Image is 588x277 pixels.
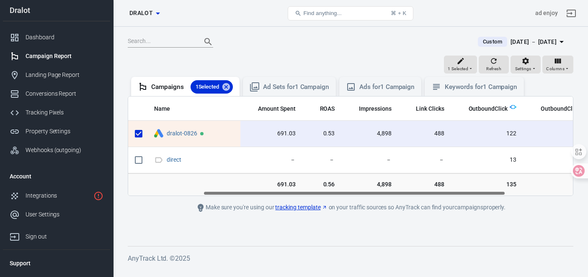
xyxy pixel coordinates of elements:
div: Keywords for 1 Campaign [445,83,517,91]
div: Ads for 1 Campaign [359,83,415,91]
span: 0.53 [309,130,335,138]
div: Tracking Pixels [26,108,103,117]
a: Conversions Report [3,84,110,103]
img: Logo [510,104,516,110]
a: Dashboard [3,28,110,47]
span: Name [154,105,181,113]
div: Google Ads [154,129,163,139]
span: dralot-0826 [167,130,199,136]
span: Dralot [129,8,153,18]
a: Landing Page Report [3,66,110,84]
div: Property Settings [26,127,103,136]
span: 135 [458,180,516,189]
h6: AnyTrack Ltd. © 2025 [128,253,573,264]
span: － [309,156,335,164]
a: Campaign Report [3,47,110,66]
span: Refresh [486,65,501,73]
span: 691.03 [247,130,296,138]
div: Sign out [26,232,103,241]
span: Settings [515,65,531,73]
div: ⌘ + K [391,10,406,16]
div: scrollable content [128,97,573,196]
button: Dralot [124,5,165,21]
span: OutboundClick [469,105,508,113]
div: Webhooks (outgoing) [26,146,103,155]
span: 1 Selected [191,83,224,91]
a: User Settings [3,205,110,224]
span: Columns [546,65,565,73]
span: The number of clicks on links within the ad that led to advertiser-specified destinations [416,104,444,114]
span: The total return on ad spend [320,104,335,114]
div: Integrations [26,191,90,200]
div: Account id: 80ocPmht [535,9,558,18]
button: Settings [511,56,541,74]
span: Custom [480,38,505,46]
a: Webhooks (outgoing) [3,141,110,160]
button: Search [198,32,218,52]
button: Find anything...⌘ + K [288,6,413,20]
span: 13 [458,156,516,164]
div: Landing Page Report [26,71,103,79]
div: Dashboard [26,33,103,42]
span: Impressions [359,105,392,113]
svg: 3 networks not verified yet [93,191,103,201]
span: Name [154,105,170,113]
span: OutboundClick [458,105,508,113]
a: dralot-0826 [167,130,197,137]
span: 0.56 [309,180,335,189]
a: Property Settings [3,122,110,141]
span: The total return on ad spend [309,104,335,114]
button: 1 Selected [444,56,477,74]
span: 4,898 [348,130,392,138]
span: 691.03 [247,180,296,189]
a: Tracking Pixels [3,103,110,122]
div: Conversions Report [26,89,103,98]
span: The number of times your ads were on screen. [359,104,392,114]
button: Columns [542,56,573,74]
a: direct [167,156,181,163]
span: direct [167,157,183,163]
div: [DATE] － [DATE] [511,37,557,47]
div: User Settings [26,210,103,219]
span: Active [200,132,204,135]
input: Search... [128,36,195,47]
span: The estimated total amount of money you've spent on your campaign, ad set or ad during its schedule. [258,104,296,114]
button: Custom[DATE] － [DATE] [471,35,573,49]
span: － [405,156,444,164]
div: Ad Sets for 1 Campaign [263,83,329,91]
span: － [348,156,392,164]
div: Make sure you're using our on your traffic sources so AnyTrack can find your campaigns properly. [162,203,539,213]
a: Sign out [3,224,110,246]
div: Campaign Report [26,52,103,61]
span: 488 [405,180,444,189]
span: 488 [405,130,444,138]
span: The number of times your ads were on screen. [348,104,392,114]
li: Account [3,166,110,186]
span: The estimated total amount of money you've spent on your campaign, ad set or ad during its schedule. [247,104,296,114]
span: 1 Selected [448,65,468,73]
li: Support [3,253,110,273]
div: 1Selected [191,80,233,94]
span: Amount Spent [258,105,296,113]
span: 4,898 [348,180,392,189]
svg: Direct [154,155,163,165]
span: － [247,156,296,164]
span: Link Clicks [416,105,444,113]
div: Dralot [3,7,110,14]
span: Find anything... [303,10,341,16]
iframe: Intercom live chat [560,236,580,256]
button: Refresh [479,56,509,74]
div: Campaigns [151,80,233,94]
a: Integrations [3,186,110,205]
span: The number of clicks on links within the ad that led to advertiser-specified destinations [405,104,444,114]
a: Sign out [561,3,581,23]
span: ROAS [320,105,335,113]
a: tracking template [275,203,327,212]
span: 122 [458,130,516,138]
